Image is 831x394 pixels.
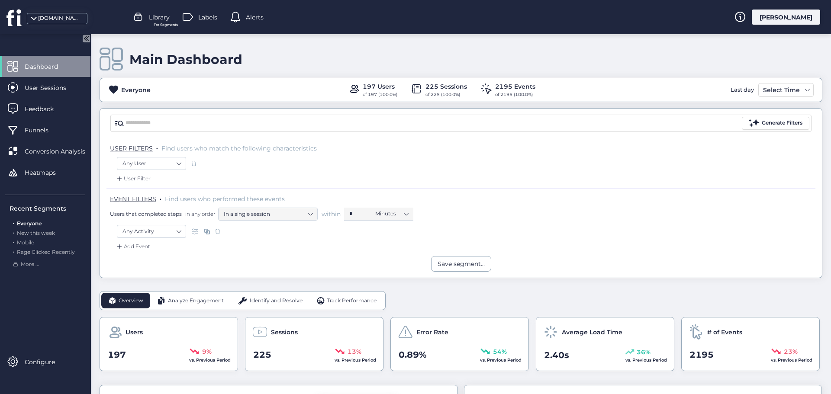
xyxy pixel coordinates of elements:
span: Find users who match the following characteristics [161,144,317,152]
span: Error Rate [416,327,448,337]
div: Main Dashboard [129,51,242,67]
span: Users that completed steps [110,210,182,218]
span: in any order [184,210,216,218]
span: User Sessions [25,83,79,93]
span: . [13,228,14,236]
span: vs. Previous Period [189,357,231,363]
span: vs. Previous Period [335,357,376,363]
span: 13% [348,347,361,356]
span: 9% [202,347,212,356]
span: Track Performance [327,297,377,305]
span: Everyone [17,220,42,227]
span: 23% [784,347,798,356]
span: vs. Previous Period [771,357,812,363]
span: 36% [637,347,651,357]
div: Generate Filters [762,119,802,127]
span: . [156,143,158,151]
span: Dashboard [25,62,71,71]
div: Save segment... [438,259,485,269]
span: . [13,218,14,227]
span: EVENT FILTERS [110,195,156,203]
span: Heatmaps [25,168,69,177]
div: [DOMAIN_NAME] [38,14,81,22]
span: 2195 [689,348,714,362]
span: Overview [119,297,143,305]
span: vs. Previous Period [480,357,522,363]
span: # of Events [707,327,742,337]
nz-select-item: In a single session [224,208,312,221]
div: User Filter [115,174,151,183]
span: New this week [17,230,55,236]
span: Labels [198,13,217,22]
div: Add Event [115,242,150,251]
div: of 197 (100.0%) [363,91,397,98]
span: Alerts [246,13,264,22]
nz-select-item: Any User [122,157,180,170]
span: Configure [25,357,68,367]
span: Find users who performed these events [165,195,285,203]
span: 0.89% [399,348,427,362]
span: USER FILTERS [110,144,153,152]
span: . [160,193,161,202]
div: Select Time [761,85,802,95]
span: 225 [253,348,271,362]
span: . [13,237,14,246]
div: Last day [728,83,756,97]
span: Mobile [17,239,34,246]
div: Recent Segments [10,204,85,213]
div: of 225 (100.0%) [425,91,467,98]
span: Library [149,13,170,22]
span: Funnels [25,125,61,135]
span: vs. Previous Period [625,357,667,363]
span: 2.40s [544,349,569,362]
nz-select-item: Minutes [375,207,408,220]
span: Identify and Resolve [250,297,303,305]
span: Conversion Analysis [25,147,98,156]
div: 197 Users [363,82,397,91]
nz-select-item: Any Activity [122,225,180,238]
span: For Segments [154,22,178,28]
span: within [322,210,341,218]
div: of 2195 (100.0%) [495,91,535,98]
span: 54% [493,347,507,356]
span: Feedback [25,104,67,114]
span: More ... [21,260,39,269]
div: Everyone [121,85,151,95]
div: [PERSON_NAME] [752,10,820,25]
div: 225 Sessions [425,82,467,91]
button: Generate Filters [742,117,809,130]
span: Sessions [271,327,298,337]
span: Rage Clicked Recently [17,249,75,255]
span: Average Load Time [562,327,622,337]
span: Users [126,327,143,337]
span: 197 [108,348,126,362]
span: . [13,247,14,255]
span: Analyze Engagement [168,297,224,305]
div: 2195 Events [495,82,535,91]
